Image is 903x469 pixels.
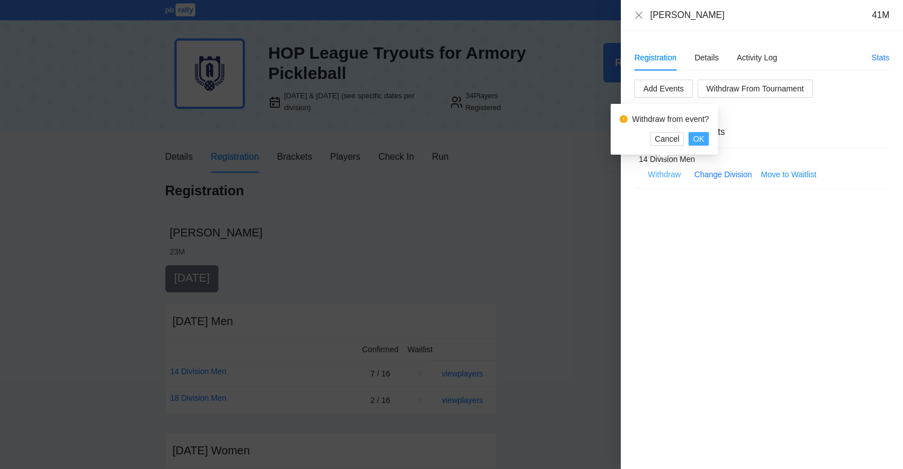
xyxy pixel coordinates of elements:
span: Withdraw From Tournament [707,82,804,95]
span: Cancel [655,133,680,145]
button: OK [689,132,709,146]
div: Activity Log [737,51,778,64]
button: Withdraw [639,165,690,183]
button: Move to Waitlist [756,168,821,181]
div: [PERSON_NAME] [650,9,725,21]
div: Registered to Events [641,116,883,148]
div: 14 Division Men [639,153,874,165]
div: Details [695,51,719,64]
div: 41M [872,9,889,21]
button: Withdraw From Tournament [698,80,813,98]
span: Withdraw [648,168,681,181]
div: Withdraw from event? [632,113,709,125]
span: close [634,11,643,20]
a: Change Division [694,170,752,179]
span: OK [693,133,704,145]
a: Stats [871,53,889,62]
button: Cancel [650,132,684,146]
span: Move to Waitlist [761,168,816,181]
button: Add Events [634,80,693,98]
div: Registration [634,51,677,64]
span: Add Events [643,82,684,95]
button: Close [634,11,643,20]
span: exclamation-circle [620,115,628,123]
